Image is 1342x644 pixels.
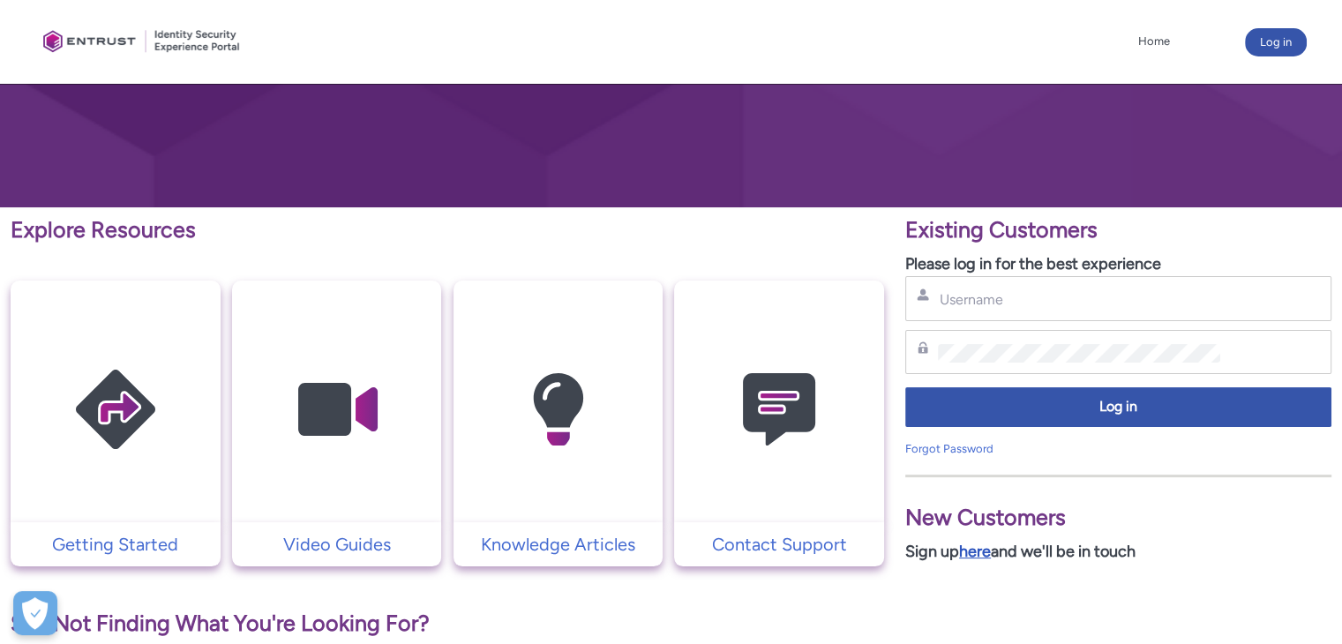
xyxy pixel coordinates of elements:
div: Cookie Preferences [13,591,57,635]
p: Getting Started [19,531,212,558]
img: Contact Support [695,315,863,505]
a: Home [1134,28,1174,55]
button: Log in [905,387,1331,427]
button: Open Preferences [13,591,57,635]
p: New Customers [905,501,1331,535]
img: Knowledge Articles [474,315,641,505]
p: Contact Support [683,531,875,558]
a: here [959,542,991,561]
p: Video Guides [241,531,433,558]
p: Sign up and we'll be in touch [905,540,1331,564]
input: Username [938,290,1220,309]
p: Existing Customers [905,213,1331,247]
p: Knowledge Articles [462,531,655,558]
button: Log in [1245,28,1307,56]
a: Contact Support [674,531,884,558]
a: Forgot Password [905,442,993,455]
a: Video Guides [232,531,442,558]
span: Log in [917,397,1320,417]
p: Still Not Finding What You're Looking For? [11,607,884,640]
img: Video Guides [253,315,421,505]
p: Explore Resources [11,213,884,247]
a: Getting Started [11,531,221,558]
img: Getting Started [32,315,199,505]
p: Please log in for the best experience [905,252,1331,276]
a: Knowledge Articles [454,531,664,558]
